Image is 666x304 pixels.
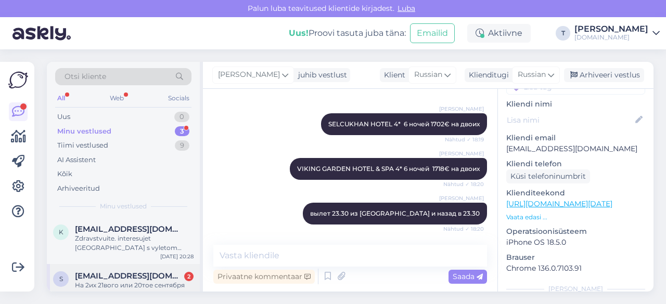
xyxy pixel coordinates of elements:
[506,284,645,294] div: [PERSON_NAME]
[166,91,191,105] div: Socials
[507,114,633,126] input: Lisa nimi
[506,252,645,263] p: Brauser
[8,70,28,90] img: Askly Logo
[294,70,347,81] div: juhib vestlust
[75,224,183,234] span: ksenijaa@mail.ru
[75,271,183,281] span: saviand94@mail.ru
[445,136,484,143] span: Nähtud ✓ 18:19
[75,281,194,299] div: На 2их 21вого или 20тое сентября также будет стоить?
[574,33,648,42] div: [DOMAIN_NAME]
[55,91,67,105] div: All
[218,69,280,81] span: [PERSON_NAME]
[184,272,194,281] div: 2
[564,68,644,82] div: Arhiveeri vestlus
[453,272,483,281] span: Saada
[297,165,480,173] span: VIKING GARDEN HOTEL & SPA 4* 6 ночей 1718€ на двоих
[57,183,100,194] div: Arhiveeritud
[289,28,309,38] b: Uus!
[394,4,418,13] span: Luba
[506,133,645,143] p: Kliendi email
[65,71,106,82] span: Otsi kliente
[506,158,645,169] p: Kliendi telefon
[59,275,63,283] span: s
[414,69,442,81] span: Russian
[57,112,70,122] div: Uus
[57,155,96,165] div: AI Assistent
[439,194,484,202] span: [PERSON_NAME]
[506,143,645,154] p: [EMAIL_ADDRESS][DOMAIN_NAME]
[574,25,648,33] div: [PERSON_NAME]
[175,140,189,151] div: 9
[506,263,645,274] p: Chrome 136.0.7103.91
[410,23,455,43] button: Emailid
[108,91,126,105] div: Web
[443,225,484,233] span: Nähtud ✓ 18:20
[443,180,484,188] span: Nähtud ✓ 18:20
[574,25,660,42] a: [PERSON_NAME][DOMAIN_NAME]
[467,24,531,43] div: Aktiivne
[518,69,546,81] span: Russian
[175,126,189,137] div: 3
[506,199,612,208] a: [URL][DOMAIN_NAME][DATE]
[556,26,570,41] div: T
[506,169,590,183] div: Küsi telefoninumbrit
[57,126,111,137] div: Minu vestlused
[57,140,108,151] div: Tiimi vestlused
[506,213,645,222] p: Vaata edasi ...
[506,188,645,199] p: Klienditeekond
[506,237,645,248] p: iPhone OS 18.5.0
[380,70,405,81] div: Klient
[506,99,645,110] p: Kliendi nimi
[289,27,406,39] div: Proovi tasuta juba täna:
[506,226,645,237] p: Operatsioonisüsteem
[75,234,194,253] div: Zdravstvuite. interesujet [GEOGRAPHIC_DATA] s vyletom 14.09 na 7 nochei. estj ese nomera? i v kak...
[57,169,72,179] div: Kõik
[439,150,484,157] span: [PERSON_NAME]
[328,120,480,128] span: SELCUKHAN HOTEL 4* 6 ночей 1702€ на двоих
[174,112,189,122] div: 0
[465,70,509,81] div: Klienditugi
[160,253,194,260] div: [DATE] 20:28
[310,209,480,217] span: вылет 23.30 из [GEOGRAPHIC_DATA] и назад в 23.30
[100,202,147,211] span: Minu vestlused
[59,228,63,236] span: k
[439,105,484,113] span: [PERSON_NAME]
[213,270,315,284] div: Privaatne kommentaar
